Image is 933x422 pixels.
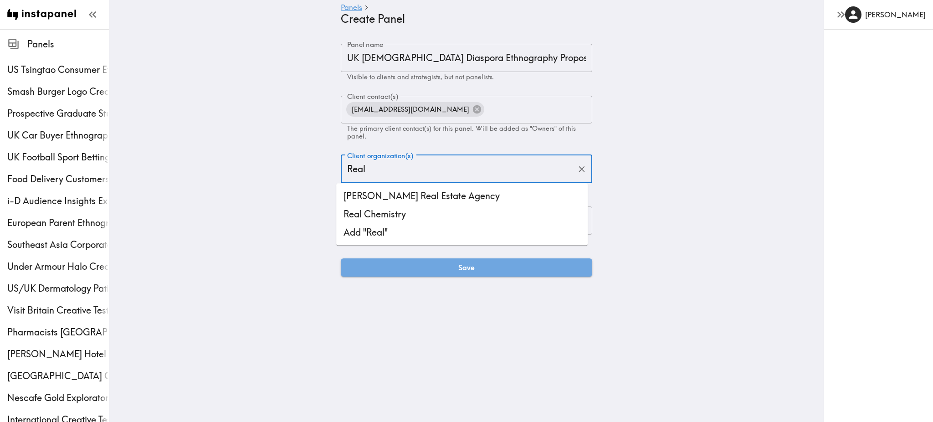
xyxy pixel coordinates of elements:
span: i-D Audience Insights Exploratory [7,195,109,207]
h4: Create Panel [341,12,585,26]
li: Add "Real" [336,223,588,242]
span: Smash Burger Logo Creative Testing [7,85,109,98]
span: Visible to clients and strategists, but not panelists. [347,73,494,81]
div: Conrad Hotel Customer Ethnography [7,348,109,360]
label: Client contact(s) [347,92,398,102]
div: [EMAIL_ADDRESS][DOMAIN_NAME] [346,102,484,117]
span: Panels [27,38,109,51]
span: The primary client contact(s) for this panel. Will be added as "Owners" of this panel. [347,124,576,140]
span: [EMAIL_ADDRESS][DOMAIN_NAME] [346,103,475,116]
button: Clear [575,162,589,176]
span: European Parent Ethnography [7,216,109,229]
span: [PERSON_NAME] Hotel Customer Ethnography [7,348,109,360]
label: Client organization(s) [347,151,413,161]
li: [PERSON_NAME] Real Estate Agency [336,187,588,205]
button: Save [341,258,592,277]
span: Southeast Asia Corporate Executives Multiphase Ethnography [7,238,109,251]
span: Visit Britain Creative Testing [7,304,109,317]
li: Real Chemistry [336,205,588,223]
h6: [PERSON_NAME] [865,10,926,20]
span: US Tsingtao Consumer Ethnography [7,63,109,76]
span: Nescafe Gold Exploratory [7,391,109,404]
span: Under Armour Halo Creative Testing [7,260,109,273]
div: University of Brighton Concept Testing Client-List Recruit [7,370,109,382]
span: US/UK Dermatology Patients Ethnography [7,282,109,295]
label: Panel name [347,40,384,50]
span: UK Car Buyer Ethnography [7,129,109,142]
span: Food Delivery Customers [7,173,109,185]
span: [GEOGRAPHIC_DATA] Concept Testing Client-List Recruit [7,370,109,382]
span: Prospective Graduate Student Ethnography [7,107,109,120]
div: Pharmacists Philippines Quant [7,326,109,339]
span: UK Football Sport Betting Blocks Exploratory [7,151,109,164]
a: Panels [341,4,362,12]
span: Pharmacists [GEOGRAPHIC_DATA] Quant [7,326,109,339]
